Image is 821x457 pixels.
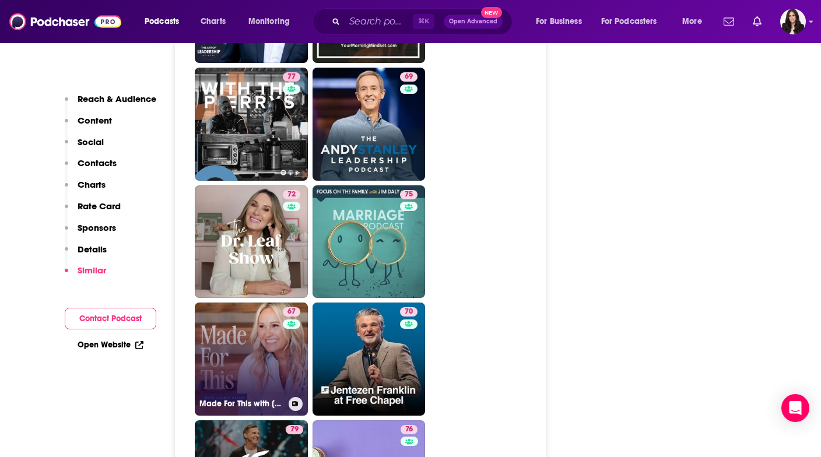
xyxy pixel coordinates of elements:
a: 72 [195,185,308,298]
span: For Business [536,13,582,30]
a: 75 [400,190,417,199]
span: Charts [201,13,226,30]
div: Search podcasts, credits, & more... [324,8,524,35]
span: Podcasts [145,13,179,30]
button: Content [65,115,112,136]
span: 79 [290,424,299,435]
a: 67Made For This with [PERSON_NAME] [195,303,308,416]
a: 77 [195,68,308,181]
p: Contacts [78,157,117,168]
p: Charts [78,179,106,190]
span: 69 [405,71,413,83]
a: Show notifications dropdown [719,12,739,31]
span: ⌘ K [413,14,434,29]
a: 79 [286,425,303,434]
span: For Podcasters [601,13,657,30]
button: Open AdvancedNew [444,15,503,29]
span: Logged in as RebeccaShapiro [780,9,806,34]
button: Social [65,136,104,158]
a: 70 [400,307,417,317]
span: 67 [287,306,296,318]
p: Sponsors [78,222,116,233]
button: Show profile menu [780,9,806,34]
button: open menu [528,12,597,31]
img: User Profile [780,9,806,34]
span: 70 [405,306,413,318]
span: 76 [405,424,413,435]
span: Open Advanced [449,19,497,24]
a: 69 [400,72,417,82]
h3: Made For This with [PERSON_NAME] [199,399,284,409]
a: 75 [313,185,426,298]
span: 75 [405,189,413,201]
button: Sponsors [65,222,116,244]
button: Charts [65,179,106,201]
a: Show notifications dropdown [748,12,766,31]
span: 77 [287,71,296,83]
button: Details [65,244,107,265]
p: Reach & Audience [78,93,156,104]
button: open menu [594,12,674,31]
button: open menu [136,12,194,31]
a: Open Website [78,340,143,350]
a: 77 [283,72,300,82]
button: Reach & Audience [65,93,156,115]
a: 72 [283,190,300,199]
button: Contacts [65,157,117,179]
button: Contact Podcast [65,308,156,329]
a: Charts [193,12,233,31]
img: Podchaser - Follow, Share and Rate Podcasts [9,10,121,33]
div: Open Intercom Messenger [781,394,809,422]
p: Content [78,115,112,126]
button: open menu [674,12,717,31]
span: More [682,13,702,30]
button: open menu [240,12,305,31]
input: Search podcasts, credits, & more... [345,12,413,31]
p: Rate Card [78,201,121,212]
p: Similar [78,265,106,276]
p: Details [78,244,107,255]
span: Monitoring [248,13,290,30]
span: New [481,7,502,18]
a: 76 [401,425,417,434]
button: Rate Card [65,201,121,222]
a: 67 [283,307,300,317]
span: 72 [287,189,296,201]
a: 70 [313,303,426,416]
button: Similar [65,265,106,286]
p: Social [78,136,104,147]
a: 69 [313,68,426,181]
